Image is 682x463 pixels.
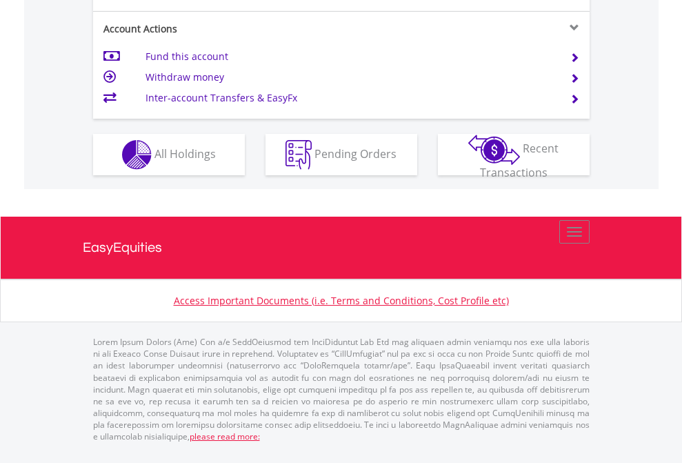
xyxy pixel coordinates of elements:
[146,88,553,108] td: Inter-account Transfers & EasyFx
[468,135,520,165] img: transactions-zar-wht.png
[83,217,600,279] a: EasyEquities
[154,146,216,161] span: All Holdings
[93,134,245,175] button: All Holdings
[122,140,152,170] img: holdings-wht.png
[146,67,553,88] td: Withdraw money
[190,431,260,442] a: please read more:
[174,294,509,307] a: Access Important Documents (i.e. Terms and Conditions, Cost Profile etc)
[265,134,417,175] button: Pending Orders
[438,134,590,175] button: Recent Transactions
[146,46,553,67] td: Fund this account
[93,22,341,36] div: Account Actions
[314,146,397,161] span: Pending Orders
[285,140,312,170] img: pending_instructions-wht.png
[93,336,590,442] p: Lorem Ipsum Dolors (Ame) Con a/e SeddOeiusmod tem InciDiduntut Lab Etd mag aliquaen admin veniamq...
